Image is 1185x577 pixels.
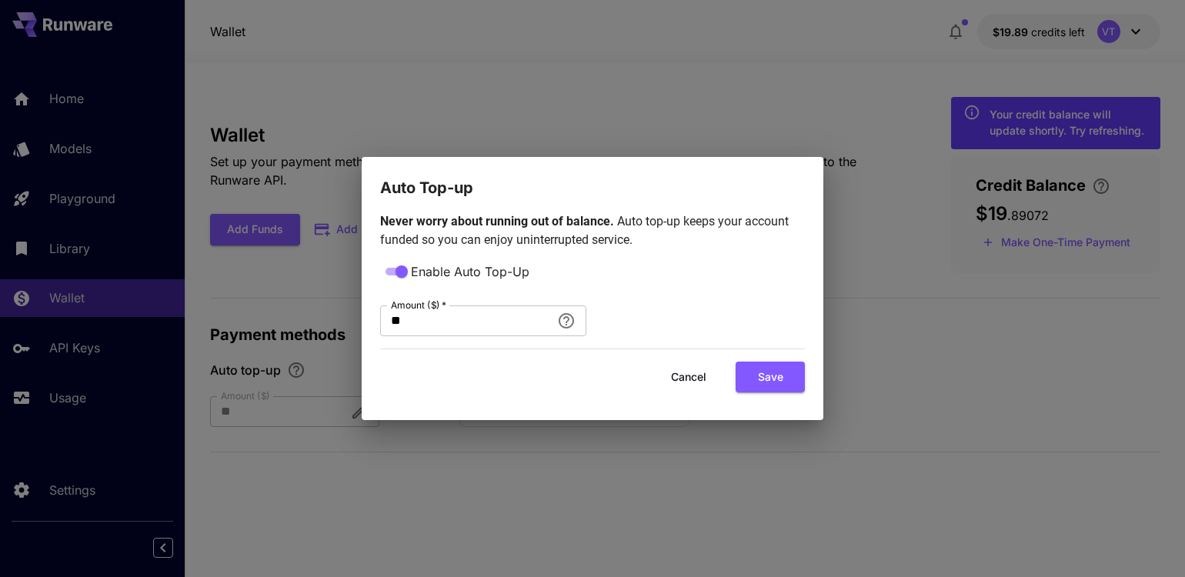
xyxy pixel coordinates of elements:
label: Amount ($) [391,299,446,312]
span: Never worry about running out of balance. [380,214,617,228]
p: Auto top-up keeps your account funded so you can enjoy uninterrupted service. [380,212,805,249]
button: Save [736,362,805,393]
span: Enable Auto Top-Up [411,262,529,281]
h2: Auto Top-up [362,157,823,200]
button: Cancel [654,362,723,393]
